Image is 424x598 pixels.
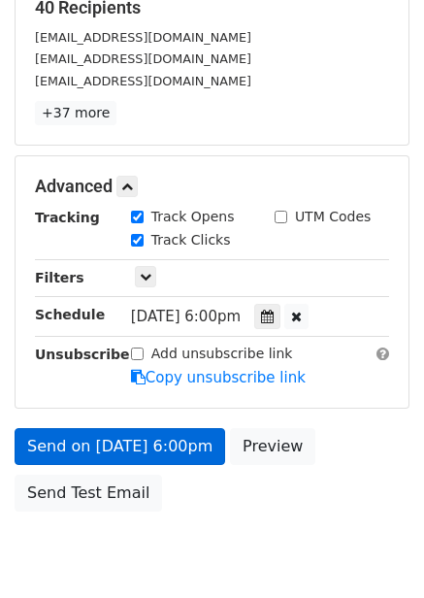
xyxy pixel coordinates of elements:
[35,270,84,285] strong: Filters
[35,347,130,362] strong: Unsubscribe
[35,307,105,322] strong: Schedule
[230,428,315,465] a: Preview
[35,30,251,45] small: [EMAIL_ADDRESS][DOMAIN_NAME]
[15,475,162,512] a: Send Test Email
[35,74,251,88] small: [EMAIL_ADDRESS][DOMAIN_NAME]
[35,176,389,197] h5: Advanced
[131,369,306,386] a: Copy unsubscribe link
[131,308,241,325] span: [DATE] 6:00pm
[35,101,116,125] a: +37 more
[15,428,225,465] a: Send on [DATE] 6:00pm
[151,230,231,250] label: Track Clicks
[151,344,293,364] label: Add unsubscribe link
[295,207,371,227] label: UTM Codes
[327,505,424,598] iframe: Chat Widget
[35,51,251,66] small: [EMAIL_ADDRESS][DOMAIN_NAME]
[151,207,235,227] label: Track Opens
[35,210,100,225] strong: Tracking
